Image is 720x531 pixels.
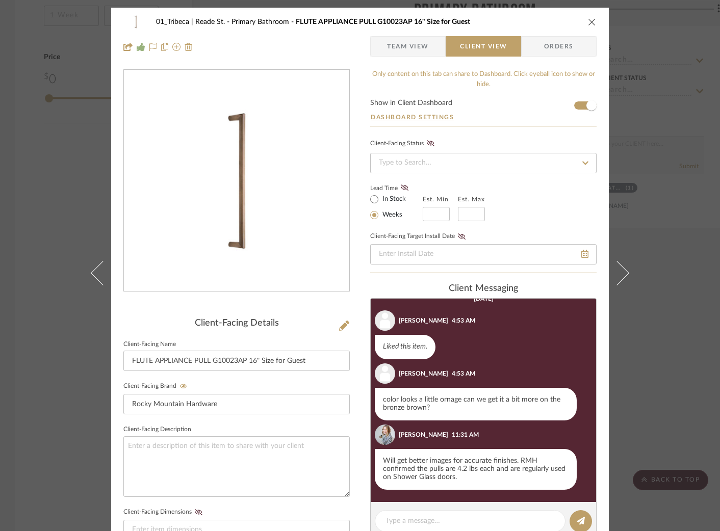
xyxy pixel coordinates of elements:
div: 4:53 AM [452,369,475,378]
input: Enter Client-Facing Item Name [123,351,350,371]
div: [PERSON_NAME] [399,316,448,325]
span: FLUTE APPLIANCE PULL G10023AP 16" Size for Guest [296,18,470,25]
div: [PERSON_NAME] [399,369,448,378]
div: 0 [124,70,349,291]
div: [DATE] [474,295,494,302]
input: Enter Install Date [370,244,597,264]
label: In Stock [380,195,406,204]
label: Client-Facing Brand [123,383,190,390]
div: Only content on this tab can share to Dashboard. Click eyeball icon to show or hide. [370,69,597,89]
span: Orders [533,36,585,57]
label: Lead Time [370,183,423,193]
div: client Messaging [370,283,597,295]
button: Lead Time [398,183,412,193]
img: user_avatar.png [375,363,395,384]
img: 3c4e95f7-266a-46b5-9e45-2fe5e65db918_48x40.jpg [123,12,148,32]
span: Team View [387,36,429,57]
div: 4:53 AM [452,316,475,325]
label: Est. Min [423,196,449,203]
img: 3c4e95f7-266a-46b5-9e45-2fe5e65db918_436x436.jpg [126,70,347,291]
div: 11:31 AM [452,430,479,439]
label: Client-Facing Target Install Date [370,233,469,240]
img: Remove from project [185,43,193,51]
button: Client-Facing Target Install Date [455,233,469,240]
input: Type to Search… [370,153,597,173]
div: Client-Facing Details [123,318,350,329]
div: Client-Facing Status [370,139,438,149]
button: close [587,17,597,26]
span: 01_Tribeca | Reade St. [156,18,232,25]
img: 136fc935-71bd-4c73-b8d4-1303a4a8470e.jpg [375,424,395,445]
input: Enter Client-Facing Brand [123,394,350,414]
label: Est. Max [458,196,485,203]
div: Will get better images for accurate finishes. RMH confirmed the pulls are 4.2 lbs each and are re... [375,449,577,490]
label: Client-Facing Name [123,342,176,347]
label: Client-Facing Dimensions [123,509,205,516]
button: Client-Facing Brand [176,383,190,390]
label: Client-Facing Description [123,427,191,432]
div: [PERSON_NAME] [399,430,448,439]
div: color looks a little ornage can we get it a bit more on the bronze brown? [375,388,577,420]
label: Weeks [380,210,402,220]
mat-radio-group: Select item type [370,193,423,221]
div: Liked this item. [375,335,435,359]
img: user_avatar.png [375,310,395,331]
button: Client-Facing Dimensions [192,509,205,516]
span: Client View [460,36,507,57]
span: Primary Bathroom [232,18,296,25]
button: Dashboard Settings [370,113,454,122]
